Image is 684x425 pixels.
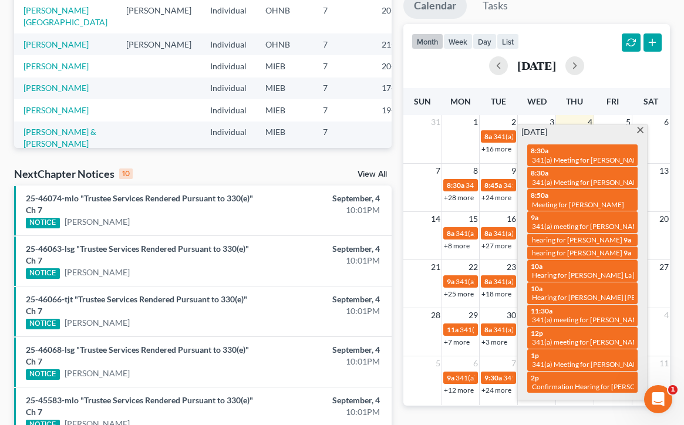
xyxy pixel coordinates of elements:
div: NOTICE [26,369,60,380]
span: 9 [510,164,517,178]
td: 7 [314,33,372,55]
span: 4 [663,308,670,322]
td: MIEB [256,122,314,155]
span: Thu [566,96,583,106]
span: 8a [484,229,492,238]
span: 1p [531,351,539,360]
span: 341(a) Meeting for [PERSON_NAME] [503,181,617,190]
span: 11 [658,356,670,370]
span: 9a [447,277,454,286]
span: 341(a) meeting for [PERSON_NAME] [456,373,569,382]
a: 25-45583-mlo "Trustee Services Rendered Pursuant to 330(e)" Ch 7 [26,395,253,417]
a: +16 more [481,144,511,153]
div: 10 [119,168,133,179]
span: 13 [658,164,670,178]
span: 8a [484,132,492,141]
span: 341(a) meeting for [PERSON_NAME] [532,222,645,231]
span: 341(a) Meeting of Creditors for [PERSON_NAME] [493,325,645,334]
div: 10:01PM [270,204,380,216]
span: 8:45a [484,181,502,190]
span: Confirmation Hearing for [PERSON_NAME] [532,382,666,391]
td: Individual [201,33,256,55]
a: View All [358,170,387,178]
a: +24 more [481,386,511,394]
span: 8a [484,325,492,334]
span: 21 [430,260,442,274]
span: 341(a) meeting for [PERSON_NAME] & [PERSON_NAME] [456,229,631,238]
span: Mon [450,96,471,106]
button: day [473,33,497,49]
span: 8a [447,229,454,238]
span: Meeting for [PERSON_NAME] [532,200,624,209]
a: +27 more [481,241,511,250]
div: September, 4 [270,243,380,255]
td: 7 [314,55,372,77]
span: 9a [624,235,631,244]
span: Hearing for [PERSON_NAME] [PERSON_NAME] [532,293,680,302]
span: 341(a) Meeting for [PERSON_NAME] [493,132,607,141]
span: 31 [430,115,442,129]
button: week [443,33,473,49]
span: 341(a) meeting for [PERSON_NAME] [532,315,645,324]
span: 341(a) meeting for [PERSON_NAME] [456,277,569,286]
div: September, 4 [270,193,380,204]
a: [PERSON_NAME] [65,367,130,379]
span: 4 [587,115,594,129]
button: month [412,33,443,49]
a: 25-46068-lsg "Trustee Services Rendered Pursuant to 330(e)" Ch 7 [26,345,249,366]
span: 14 [430,212,442,226]
span: 8:30a [531,146,548,155]
td: MIEB [256,77,314,99]
td: 7 [314,99,372,121]
td: 7 [314,122,372,155]
span: [DATE] [521,126,547,138]
td: OHNB [256,33,314,55]
td: Individual [201,77,256,99]
span: 11a [447,325,459,334]
span: 3 [548,115,555,129]
span: 8:30a [531,168,548,177]
span: 2p [531,373,539,382]
span: 341(a) meeting for [PERSON_NAME] [460,325,573,334]
span: 11:30a [531,306,552,315]
span: 7 [434,164,442,178]
span: hearing for [PERSON_NAME] [532,235,622,244]
span: Tue [491,96,506,106]
span: Sat [643,96,658,106]
span: 10a [531,262,543,271]
div: September, 4 [270,294,380,305]
a: [PERSON_NAME] [23,83,89,93]
h2: [DATE] [517,59,556,72]
td: Individual [201,99,256,121]
span: 29 [467,308,479,322]
td: 21-13822 [372,33,429,55]
a: [PERSON_NAME] [65,267,130,278]
div: 10:01PM [270,406,380,418]
span: 20 [658,212,670,226]
a: +28 more [444,193,474,202]
span: 12p [531,329,543,338]
div: 10:01PM [270,356,380,367]
span: 7 [510,356,517,370]
span: 341(a) Meeting for [PERSON_NAME] [466,181,579,190]
a: +8 more [444,241,470,250]
span: 5 [625,115,632,129]
div: September, 4 [270,344,380,356]
div: NOTICE [26,319,60,329]
td: 7 [314,77,372,99]
a: [PERSON_NAME] [65,216,130,228]
a: +25 more [444,289,474,298]
div: September, 4 [270,394,380,406]
span: 5 [434,356,442,370]
a: +7 more [444,338,470,346]
button: list [497,33,519,49]
span: 8:50a [531,191,548,200]
a: +12 more [444,386,474,394]
span: 341(a) Meeting of Creditors for [PERSON_NAME] [503,373,655,382]
span: 8:30a [447,181,464,190]
a: +18 more [481,289,511,298]
span: 23 [506,260,517,274]
span: 341(a) Meeting for [PERSON_NAME] [532,360,646,369]
a: 25-46066-tjt "Trustee Services Rendered Pursuant to 330(e)" Ch 7 [26,294,247,316]
div: 10:01PM [270,305,380,317]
